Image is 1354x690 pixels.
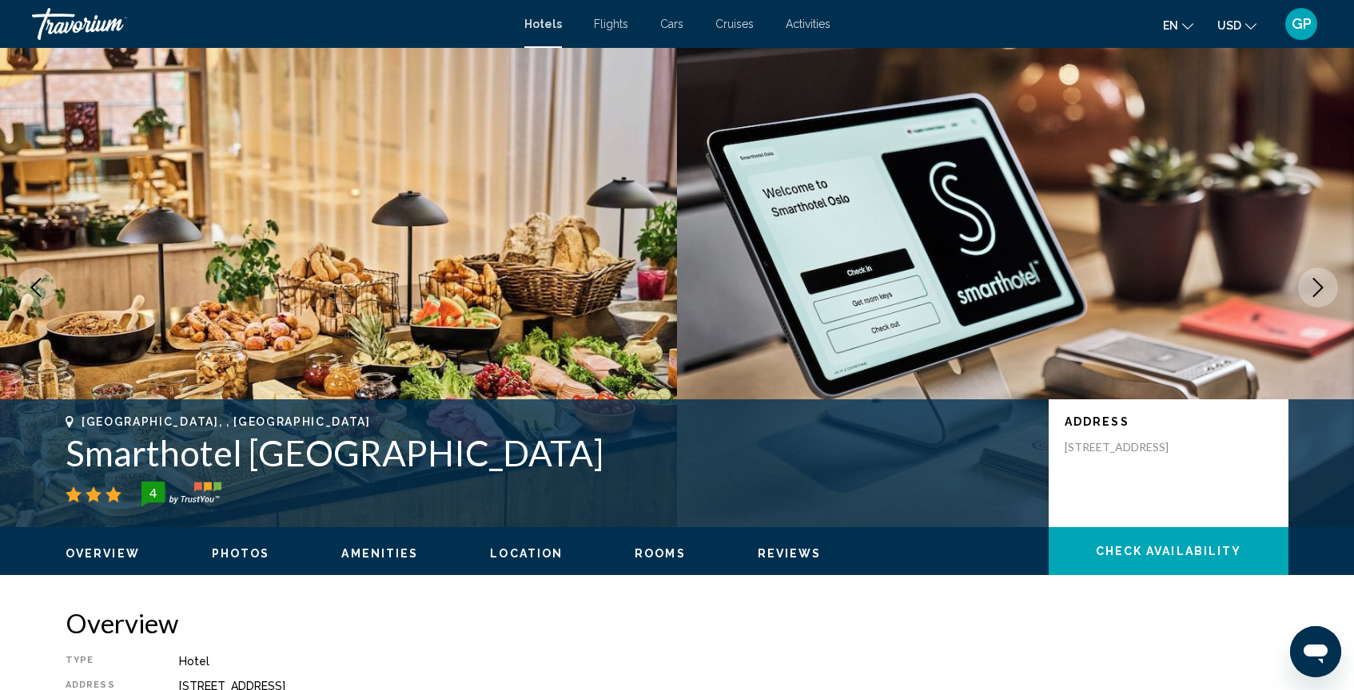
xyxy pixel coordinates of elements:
button: Reviews [758,546,822,561]
a: Cars [660,18,683,30]
a: Flights [594,18,628,30]
p: [STREET_ADDRESS] [1065,440,1193,454]
button: Previous image [16,268,56,307]
img: trustyou-badge-hor.svg [141,482,221,507]
span: Check Availability [1096,545,1242,558]
span: Amenities [341,547,418,560]
h1: Smarthotel [GEOGRAPHIC_DATA] [66,432,1033,474]
span: Reviews [758,547,822,560]
div: Hotel [179,655,1288,668]
a: Cruises [715,18,754,30]
button: Change currency [1217,14,1256,37]
button: Photos [212,546,270,561]
div: 4 [137,483,169,502]
span: USD [1217,19,1241,32]
p: Address [1065,415,1272,428]
a: Hotels [524,18,562,30]
button: Amenities [341,546,418,561]
button: Overview [66,546,140,561]
button: Check Availability [1049,527,1288,575]
a: Travorium [32,8,508,40]
span: Location [490,547,563,560]
button: User Menu [1280,7,1322,41]
span: GP [1292,16,1312,32]
span: Overview [66,547,140,560]
button: Rooms [635,546,686,561]
button: Location [490,546,563,561]
span: en [1163,19,1178,32]
a: Activities [786,18,830,30]
button: Next image [1298,268,1338,307]
button: Change language [1163,14,1193,37]
div: Type [66,655,139,668]
h2: Overview [66,607,1288,639]
iframe: Button to launch messaging window [1290,626,1341,677]
span: Rooms [635,547,686,560]
span: [GEOGRAPHIC_DATA], , [GEOGRAPHIC_DATA] [82,415,371,428]
span: Photos [212,547,270,560]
